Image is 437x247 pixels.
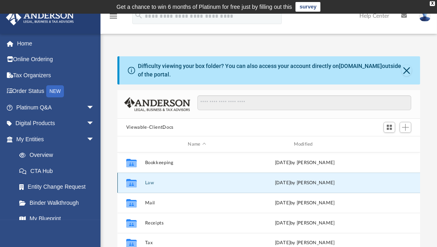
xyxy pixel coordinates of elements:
button: Close [402,65,412,76]
a: [DOMAIN_NAME] [339,63,382,69]
div: [DATE] by [PERSON_NAME] [252,200,357,207]
div: id [121,141,141,148]
img: User Pic [419,10,431,22]
div: [DATE] by [PERSON_NAME] [252,179,357,187]
a: Overview [11,147,107,163]
i: search [134,11,143,20]
span: arrow_drop_down [86,115,103,132]
a: My Blueprint [11,211,103,227]
button: Viewable-ClientDocs [126,124,174,131]
i: menu [109,11,118,21]
a: survey [295,2,320,12]
button: Switch to Grid View [384,122,396,133]
button: Receipts [145,220,249,226]
div: Get a chance to win 6 months of Platinum for free just by filling out this [117,2,292,12]
button: Law [145,180,249,185]
div: NEW [46,85,64,97]
div: [DATE] by [PERSON_NAME] [252,239,357,247]
button: Tax [145,240,249,245]
a: Entity Change Request [11,179,107,195]
div: [DATE] by [PERSON_NAME] [252,159,357,167]
div: id [360,141,416,148]
a: menu [109,15,118,21]
button: Bookkeeping [145,160,249,165]
a: CTA Hub [11,163,107,179]
a: Online Ordering [6,51,107,68]
button: Add [400,122,412,133]
a: Digital Productsarrow_drop_down [6,115,107,132]
span: arrow_drop_down [86,99,103,116]
input: Search files and folders [197,95,412,111]
a: Tax Organizers [6,67,107,83]
div: close [430,1,435,6]
a: Binder Walkthrough [11,195,107,211]
div: Name [144,141,249,148]
div: [DATE] by [PERSON_NAME] [252,220,357,227]
a: Order StatusNEW [6,83,107,100]
div: Modified [252,141,357,148]
div: Difficulty viewing your box folder? You can also access your account directly on outside of the p... [138,62,402,79]
a: Home [6,35,107,51]
button: Mail [145,200,249,206]
a: My Entitiesarrow_drop_down [6,131,107,147]
a: Platinum Q&Aarrow_drop_down [6,99,107,115]
span: arrow_drop_down [86,131,103,148]
img: Anderson Advisors Platinum Portal [4,10,76,25]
